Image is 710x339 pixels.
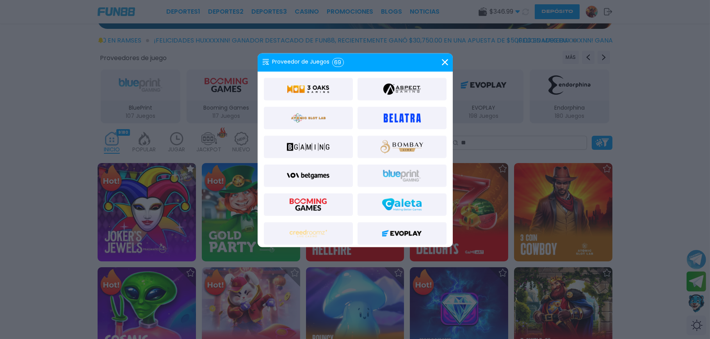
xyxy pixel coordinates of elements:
[287,195,329,214] img: Booming Games
[287,166,329,185] img: Betgames
[290,224,327,243] img: Creedroomz
[287,137,329,156] img: BGaming
[332,58,344,67] div: 69
[383,80,421,98] img: Aspect
[262,58,344,67] div: Proveedor de Juegos
[381,195,423,214] img: Caleta
[381,108,423,127] img: BELATRA GAMES
[381,166,423,185] img: BluePrint
[381,224,423,243] img: EVOPLAY
[287,80,329,98] img: 3Oaks
[290,108,327,127] img: Atomic
[381,137,423,156] img: BOOMBAY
